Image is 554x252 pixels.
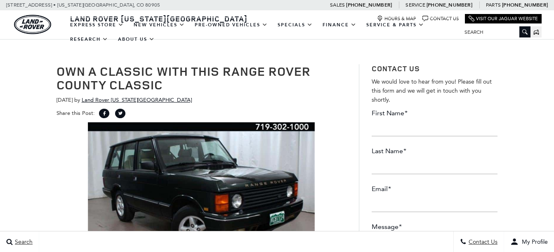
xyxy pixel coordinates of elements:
nav: Main Navigation [65,18,458,47]
img: Land Rover [14,15,51,34]
a: EXPRESS STORE [65,18,129,32]
span: by [74,97,80,103]
label: Message [372,222,402,231]
a: Service & Parts [361,18,429,32]
a: Land Rover [US_STATE][GEOGRAPHIC_DATA] [82,97,192,103]
span: We would love to hear from you! Please fill out this form and we will get in touch with you shortly. [372,78,492,103]
a: [PHONE_NUMBER] [502,2,548,8]
span: Search [13,238,33,245]
a: land-rover [14,15,51,34]
span: [DATE] [57,97,73,103]
span: Service [405,2,425,8]
a: Research [65,32,113,47]
a: [PHONE_NUMBER] [427,2,472,8]
input: Search [458,27,530,37]
a: Specials [273,18,318,32]
h3: Contact Us [372,64,498,73]
a: Land Rover [US_STATE][GEOGRAPHIC_DATA] [65,14,252,23]
a: Hours & Map [377,16,416,22]
button: user-profile-menu [504,231,554,252]
a: [STREET_ADDRESS] • [US_STATE][GEOGRAPHIC_DATA], CO 80905 [6,2,160,8]
span: Contact Us [467,238,497,245]
div: Share this Post: [57,109,347,122]
span: Land Rover [US_STATE][GEOGRAPHIC_DATA] [70,14,248,23]
a: [PHONE_NUMBER] [346,2,392,8]
a: New Vehicles [129,18,190,32]
span: Parts [486,2,501,8]
a: Visit Our Jaguar Website [469,16,538,22]
a: Contact Us [422,16,459,22]
a: Pre-Owned Vehicles [190,18,273,32]
label: Email [372,184,391,194]
h1: Own a Classic With This Range Rover County Classic [57,64,347,91]
span: My Profile [519,238,548,245]
a: Finance [318,18,361,32]
span: Sales [330,2,345,8]
label: First Name [372,109,408,118]
label: Last Name [372,147,406,156]
a: About Us [113,32,160,47]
